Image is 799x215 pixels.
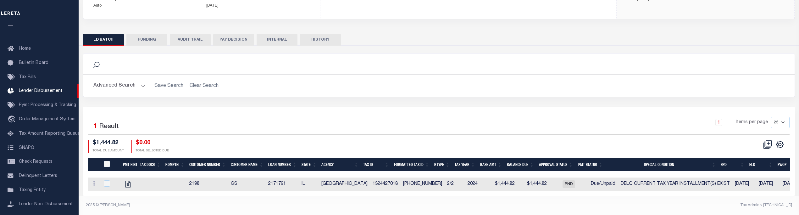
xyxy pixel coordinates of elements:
div: 2025 © [PERSON_NAME]. [81,202,439,208]
p: [DATE] [206,3,310,9]
span: Due/Unpaid [591,182,615,186]
th: Tax Docs: activate to sort column ascending [137,158,163,171]
th: Rdmptn: activate to sort column ascending [163,158,187,171]
td: 2198 [187,178,228,191]
td: [DATE] [756,178,780,191]
th: PayeePmtBatchStatus [100,158,120,171]
td: 1324427018 [370,178,401,191]
th: &nbsp;&nbsp;&nbsp;&nbsp;&nbsp;&nbsp;&nbsp;&nbsp;&nbsp;&nbsp; [88,158,100,171]
span: Items per page [736,119,768,126]
button: HISTORY [300,34,341,46]
span: Lender Non-Disbursement [19,202,73,207]
td: [GEOGRAPHIC_DATA] [319,178,370,191]
span: Home [19,47,31,51]
span: Pymt Processing & Tracking [19,103,76,107]
p: Auto [93,3,197,9]
th: SPD: activate to sort column ascending [718,158,746,171]
td: $1,444.82 [491,178,517,191]
th: Tax Year: activate to sort column ascending [452,158,478,171]
span: SNAPQ [19,145,34,150]
span: PND [563,180,575,188]
button: FUNDING [126,34,167,46]
td: GS [228,178,266,191]
th: ELD: activate to sort column ascending [747,158,775,171]
th: Balance Due: activate to sort column ascending [504,158,536,171]
span: Taxing Entity [19,188,46,192]
th: Base Amt: activate to sort column ascending [478,158,504,171]
i: travel_explore [8,116,18,124]
th: RType: activate to sort column ascending [432,158,452,171]
th: State: activate to sort column ascending [299,158,319,171]
h4: $1,444.82 [93,140,124,147]
div: Tax Admin v.[TECHNICAL_ID] [444,202,792,208]
h4: $0.00 [136,140,169,147]
td: IL [299,178,319,191]
td: [DATE] [732,178,756,191]
th: Pmt Hist [120,158,137,171]
button: Advanced Search [93,80,146,92]
span: DELQ CURRENT TAX YEAR INSTALLMENT(S) EXIST [621,182,730,186]
span: Tax Amount Reporting Queue [19,132,80,136]
p: TOTAL DUE AMOUNT [93,149,124,153]
button: PAY DECISION [213,34,254,46]
button: LD BATCH [83,34,124,46]
a: 1 [715,119,722,126]
th: Approval Status: activate to sort column ascending [536,158,575,171]
label: Result [99,122,119,132]
td: 2/2 [445,178,465,191]
td: 2171791 [266,178,299,191]
th: Customer Name: activate to sort column ascending [228,158,266,171]
th: Formatted Tax Id: activate to sort column ascending [391,158,432,171]
span: Lender Disbursement [19,89,63,93]
th: Special Condition: activate to sort column ascending [605,158,719,171]
span: Delinquent Letters [19,174,57,178]
th: Agency: activate to sort column ascending [319,158,361,171]
th: Customer Number: activate to sort column ascending [187,158,228,171]
th: Tax Id: activate to sort column ascending [361,158,391,171]
button: INTERNAL [257,34,297,46]
td: [PHONE_NUMBER] [401,178,445,191]
td: $1,444.82 [517,178,549,191]
td: 2024 [465,178,491,191]
th: Pmt Status: activate to sort column ascending [575,158,605,171]
span: Order Management System [19,117,75,122]
span: Bulletin Board [19,61,48,65]
th: Loan Number: activate to sort column ascending [266,158,299,171]
button: AUDIT TRAIL [170,34,211,46]
span: Tax Bills [19,75,36,79]
p: TOTAL SELECTED DUE [136,149,169,153]
span: 1 [93,123,97,130]
span: Check Requests [19,160,53,164]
